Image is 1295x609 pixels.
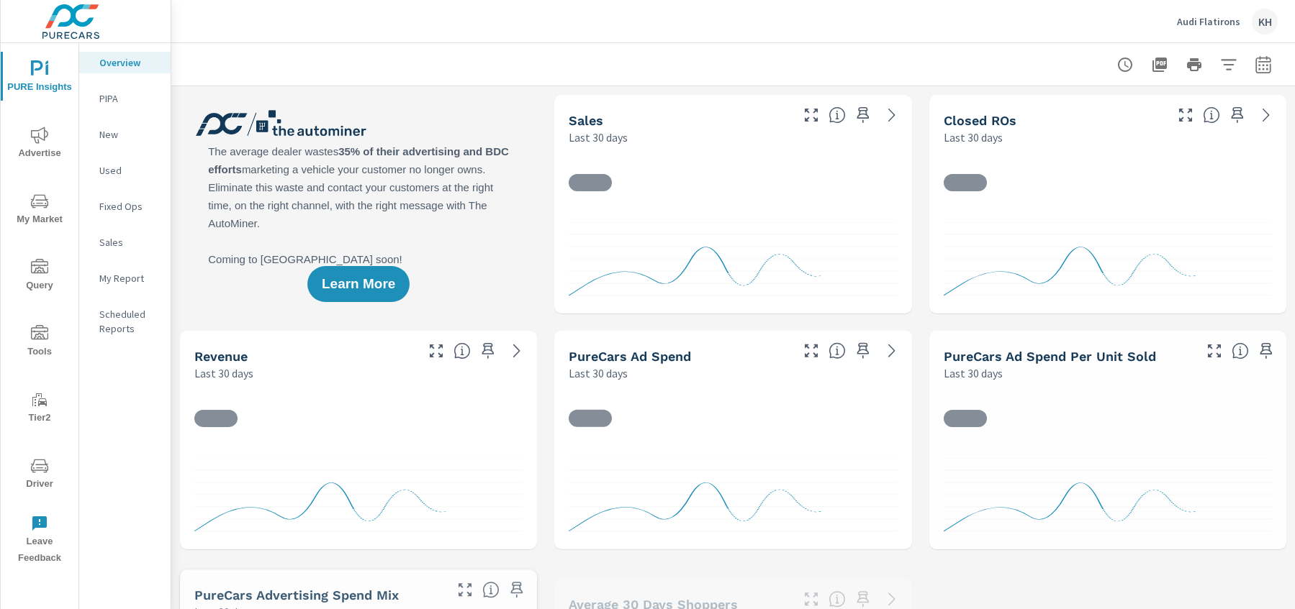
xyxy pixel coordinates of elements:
[569,365,628,382] p: Last 30 days
[79,52,171,73] div: Overview
[829,106,846,124] span: Number of vehicles sold by the dealership over the selected date range. [Source: This data is sou...
[5,515,74,567] span: Leave Feedback
[1,43,78,572] div: nav menu
[1249,50,1278,79] button: Select Date Range
[5,457,74,493] span: Driver
[880,104,903,127] a: See more details in report
[425,339,448,362] button: Make Fullscreen
[99,199,159,214] p: Fixed Ops
[194,349,248,364] h5: Revenue
[99,163,159,178] p: Used
[99,307,159,336] p: Scheduled Reports
[79,196,171,217] div: Fixed Ops
[307,266,410,302] button: Learn More
[944,365,1003,382] p: Last 30 days
[800,104,823,127] button: Make Fullscreen
[79,160,171,181] div: Used
[1203,339,1226,362] button: Make Fullscreen
[880,339,903,362] a: See more details in report
[1203,106,1220,124] span: Number of Repair Orders Closed by the selected dealership group over the selected time range. [So...
[99,271,159,285] p: My Report
[1177,15,1240,28] p: Audi Flatirons
[194,587,399,603] h5: PureCars Advertising Spend Mix
[5,391,74,426] span: Tier2
[800,339,823,362] button: Make Fullscreen
[1255,104,1278,127] a: See more details in report
[477,339,500,362] span: Save this to your personalized report
[79,124,171,145] div: New
[5,193,74,228] span: My Market
[5,60,74,96] span: PURE Insights
[454,578,477,601] button: Make Fullscreen
[505,339,528,362] a: See more details in report
[194,365,253,382] p: Last 30 days
[569,349,691,364] h5: PureCars Ad Spend
[852,339,875,362] span: Save this to your personalized report
[569,129,628,146] p: Last 30 days
[944,129,1003,146] p: Last 30 days
[1255,339,1278,362] span: Save this to your personalized report
[944,113,1016,128] h5: Closed ROs
[852,104,875,127] span: Save this to your personalized report
[829,590,846,608] span: A rolling 30 day total of daily Shoppers on the dealership website, averaged over the selected da...
[79,232,171,253] div: Sales
[5,127,74,162] span: Advertise
[1252,9,1278,35] div: KH
[99,235,159,249] p: Sales
[1226,104,1249,127] span: Save this to your personalized report
[1214,50,1243,79] button: Apply Filters
[5,259,74,294] span: Query
[322,278,395,290] span: Learn More
[505,578,528,601] span: Save this to your personalized report
[5,325,74,360] span: Tools
[79,303,171,339] div: Scheduled Reports
[829,342,846,360] span: Total cost of media for all PureCars channels for the selected dealership group over the selected...
[569,113,603,128] h5: Sales
[79,88,171,109] div: PIPA
[1145,50,1174,79] button: "Export Report to PDF"
[1232,342,1249,360] span: Average cost of advertising per each vehicle sold at the dealer over the selected date range. The...
[1174,104,1197,127] button: Make Fullscreen
[79,267,171,289] div: My Report
[944,349,1156,364] h5: PureCars Ad Spend Per Unit Sold
[482,581,500,598] span: This table looks at how you compare to the amount of budget you spend per channel as opposed to y...
[99,55,159,70] p: Overview
[454,342,471,360] span: Total sales revenue over the selected date range. [Source: This data is sourced from the dealer’s...
[99,127,159,142] p: New
[1180,50,1209,79] button: Print Report
[99,91,159,106] p: PIPA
